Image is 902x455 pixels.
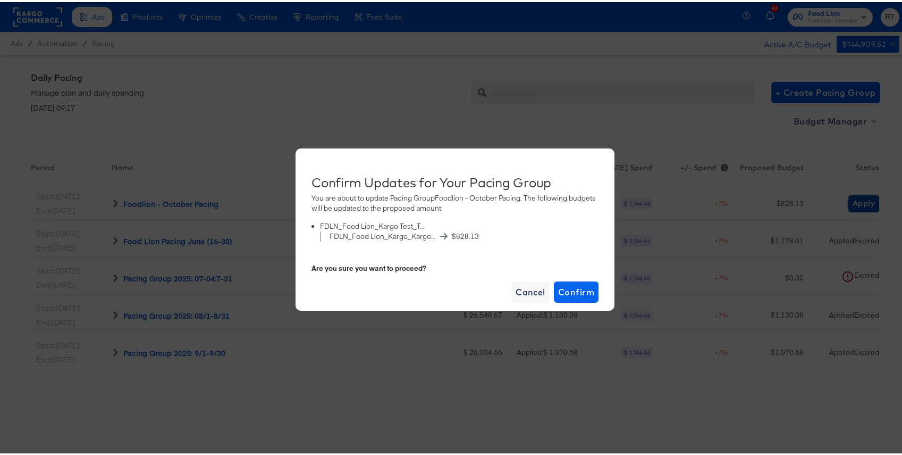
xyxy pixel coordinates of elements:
button: Cancel [511,279,550,301]
div: Confirm Updates for Your Pacing Group [311,173,598,188]
div: Are you sure you want to proceed? [311,261,598,271]
span: Cancel [516,283,545,297]
button: Confirm [554,279,598,301]
span: Confirm [558,283,594,297]
div: You are about to update Pacing Group Foodlion - October Pacing . The following budgets will be up... [311,191,598,247]
div: FDLN_Food Lion_Kargo Test_Traffic_Brand Initiative_March_3.1.25-3.31.25 [320,219,426,229]
span: FDLN_Food Lion_Kargo_Kargo Test Budgeting_Traffic_Incremental_March_3.1.25_3.31.25 [330,229,436,239]
span: $ 828.13 [452,229,479,239]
